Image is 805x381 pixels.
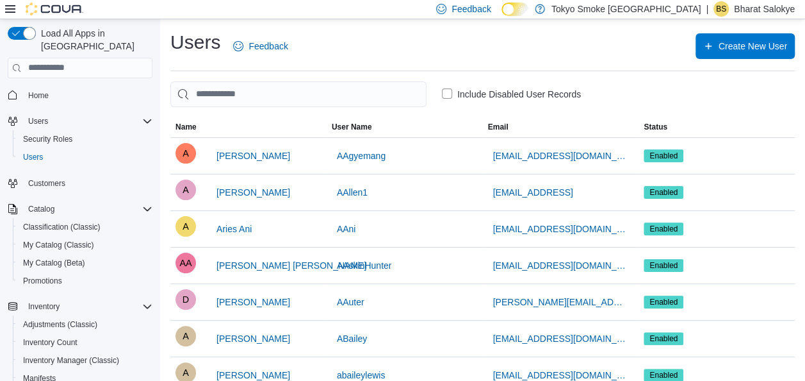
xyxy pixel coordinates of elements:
span: Catalog [23,201,152,217]
button: Aries Ani [211,216,257,242]
span: Catalog [28,204,54,214]
span: Inventory Manager (Classic) [18,353,152,368]
button: [PERSON_NAME] [211,180,295,205]
button: AAllen1 [332,180,373,205]
span: Enabled [649,333,678,344]
a: Feedback [228,33,293,59]
span: [PERSON_NAME][EMAIL_ADDRESS][DOMAIN_NAME] [493,296,629,309]
span: My Catalog (Classic) [18,237,152,253]
button: AAskinHunter [332,253,397,278]
span: ABailey [337,332,367,345]
span: Users [18,149,152,165]
span: My Catalog (Beta) [23,258,85,268]
span: D [183,289,189,310]
button: [EMAIL_ADDRESS] [488,180,578,205]
span: Aries Ani [216,223,252,235]
button: [PERSON_NAME] [PERSON_NAME] [211,253,371,278]
span: Classification (Classic) [18,219,152,235]
span: Classification (Classic) [23,222,101,232]
span: [EMAIL_ADDRESS][DOMAIN_NAME] [493,332,629,345]
button: Inventory Count [13,334,158,351]
button: Users [3,112,158,130]
button: Home [3,86,158,105]
button: My Catalog (Classic) [13,236,158,254]
span: Enabled [644,259,683,272]
span: Feedback [451,3,491,15]
button: Inventory Manager (Classic) [13,351,158,369]
span: Enabled [649,187,678,198]
span: Enabled [644,332,683,345]
button: Inventory [23,299,65,314]
a: Inventory Count [18,335,83,350]
span: AAgyemang [337,149,386,162]
span: [PERSON_NAME] [216,186,290,199]
a: Users [18,149,48,165]
span: Enabled [644,223,683,235]
span: My Catalog (Beta) [18,255,152,271]
span: AA [179,253,191,273]
button: AAgyemang [332,143,391,169]
button: [EMAIL_ADDRESS][DOMAIN_NAME] [488,143,634,169]
p: Bharat Salokye [734,1,795,17]
span: Load All Apps in [GEOGRAPHIC_DATA] [36,27,152,53]
button: Create New User [695,33,795,59]
span: [EMAIL_ADDRESS][DOMAIN_NAME] [493,259,629,272]
span: [PERSON_NAME] [216,149,290,162]
button: Adjustments (Classic) [13,316,158,334]
div: Alexander [175,143,196,164]
button: [EMAIL_ADDRESS][DOMAIN_NAME] [488,216,634,242]
span: Promotions [23,276,62,286]
span: Name [175,122,197,132]
span: A [183,216,189,237]
input: Dark Mode [501,3,528,16]
span: Create New User [719,40,787,53]
span: AAskinHunter [337,259,392,272]
a: Inventory Manager (Classic) [18,353,124,368]
button: [EMAIL_ADDRESS][DOMAIN_NAME] [488,253,634,278]
span: Customers [28,178,65,189]
span: Inventory [28,301,60,312]
span: Enabled [649,150,678,162]
span: Status [644,122,667,132]
button: Catalog [23,201,60,217]
img: Cova [26,3,83,15]
span: Adjustments (Classic) [18,317,152,332]
span: Enabled [644,296,683,309]
span: Enabled [649,296,678,308]
span: Enabled [649,223,678,235]
span: AAni [337,223,356,235]
button: ABailey [332,326,372,351]
button: AAni [332,216,361,242]
div: Asia [175,180,196,200]
span: Enabled [649,260,678,271]
span: Home [28,90,49,101]
button: [PERSON_NAME] [211,143,295,169]
span: AAllen1 [337,186,368,199]
span: [PERSON_NAME] [PERSON_NAME] [216,259,366,272]
span: Enabled [649,369,678,381]
a: Security Roles [18,131,77,147]
button: [PERSON_NAME] [211,289,295,315]
button: [EMAIL_ADDRESS][DOMAIN_NAME] [488,326,634,351]
button: My Catalog (Beta) [13,254,158,272]
span: [PERSON_NAME] [216,332,290,345]
span: A [183,326,189,346]
span: BS [716,1,726,17]
span: A [183,180,189,200]
button: Security Roles [13,130,158,148]
a: My Catalog (Classic) [18,237,99,253]
span: Inventory Count [18,335,152,350]
button: Inventory [3,298,158,316]
span: User Name [332,122,372,132]
div: Alexis Askin [175,253,196,273]
span: Inventory Count [23,337,77,348]
span: Home [23,87,152,103]
span: A [183,143,189,164]
a: Classification (Classic) [18,219,106,235]
a: My Catalog (Beta) [18,255,90,271]
button: Classification (Classic) [13,218,158,236]
span: [EMAIL_ADDRESS][DOMAIN_NAME] [493,149,629,162]
button: Promotions [13,272,158,290]
span: AAuter [337,296,364,309]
